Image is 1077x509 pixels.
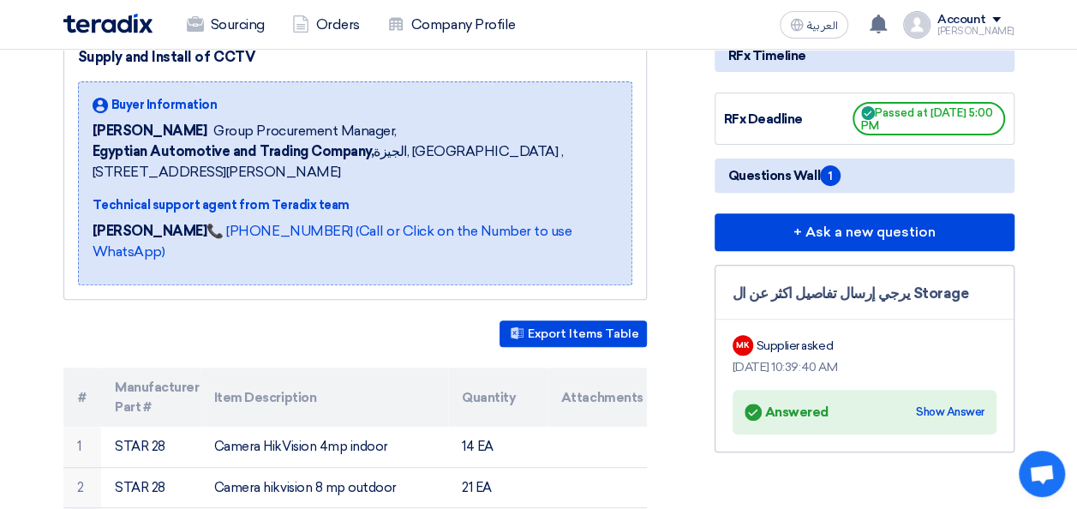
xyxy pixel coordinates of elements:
[93,143,374,159] b: Egyptian Automotive and Trading Company,
[173,6,278,44] a: Sourcing
[63,368,102,427] th: #
[916,404,984,421] div: Show Answer
[715,213,1014,251] button: + Ask a new question
[101,467,200,508] td: STAR 28
[937,13,986,27] div: Account
[500,320,647,347] button: Export Items Table
[1019,451,1065,497] div: Open chat
[93,223,207,239] strong: [PERSON_NAME]
[111,96,218,114] span: Buyer Information
[63,14,153,33] img: Teradix logo
[853,102,1005,135] span: Passed at [DATE] 5:00 PM
[93,121,207,141] span: [PERSON_NAME]
[200,427,448,467] td: Camera HikVision 4mp indoor
[724,110,853,129] div: RFx Deadline
[448,467,547,508] td: 21 EA
[728,165,841,186] span: Questions Wall
[780,11,848,39] button: العربية
[63,467,102,508] td: 2
[937,27,1014,36] div: [PERSON_NAME]
[820,165,841,186] span: 1
[715,39,1014,72] div: RFx Timeline
[547,368,647,427] th: Attachments
[733,335,753,356] div: MK
[101,368,200,427] th: Manufacturer Part #
[807,20,838,32] span: العربية
[757,337,833,355] div: Supplier asked
[448,427,547,467] td: 14 EA
[93,196,618,214] div: Technical support agent from Teradix team
[101,427,200,467] td: STAR 28
[733,358,996,376] div: [DATE] 10:39:40 AM
[374,6,530,44] a: Company Profile
[733,283,996,305] div: يرجي إرسال تفاصيل اكثر عن ال Storage
[213,121,397,141] span: Group Procurement Manager,
[93,141,618,183] span: الجيزة, [GEOGRAPHIC_DATA] ,[STREET_ADDRESS][PERSON_NAME]
[78,47,632,68] div: Supply and Install of CCTV
[903,11,930,39] img: profile_test.png
[200,467,448,508] td: Camera hikvision 8 mp outdoor
[278,6,374,44] a: Orders
[63,427,102,467] td: 1
[93,223,572,260] a: 📞 [PHONE_NUMBER] (Call or Click on the Number to use WhatsApp)
[745,400,829,424] div: Answered
[448,368,547,427] th: Quantity
[200,368,448,427] th: Item Description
